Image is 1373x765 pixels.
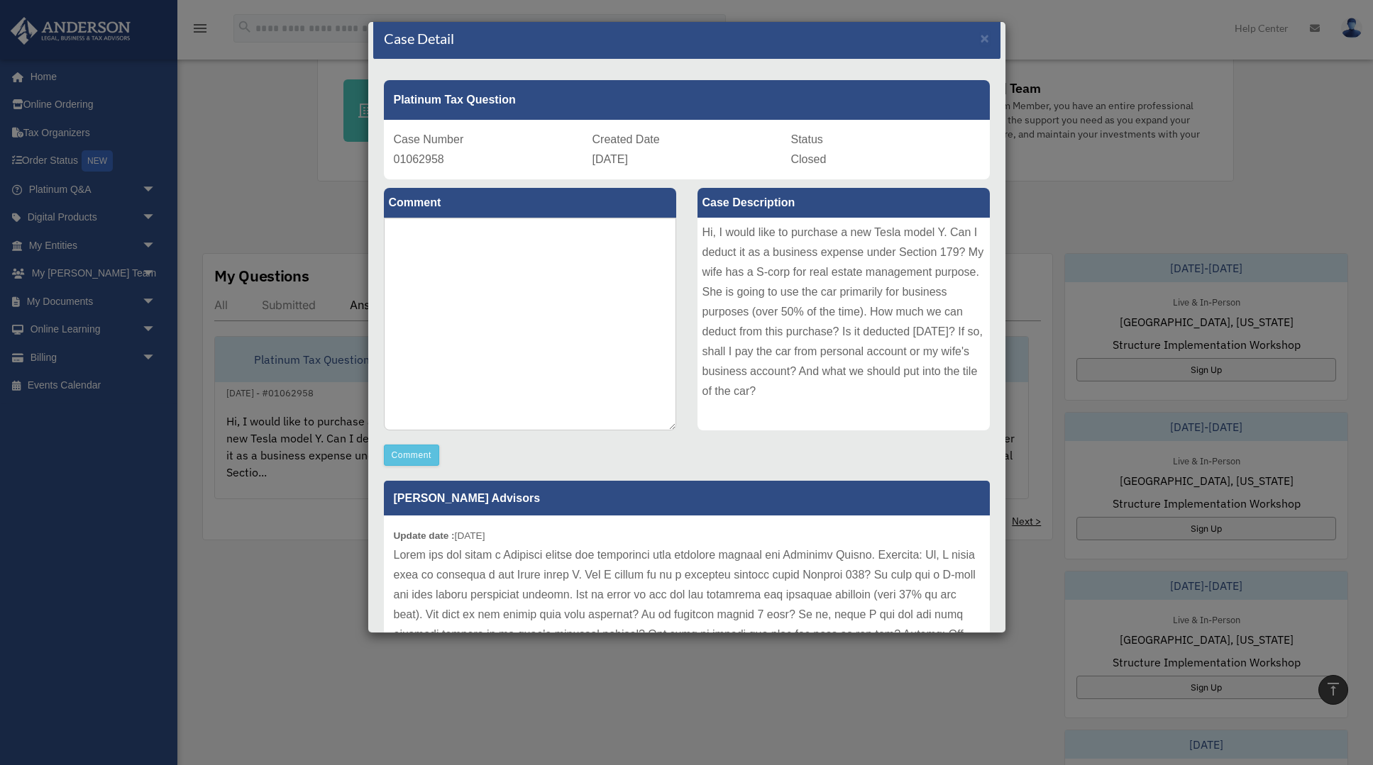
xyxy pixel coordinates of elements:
[394,133,464,145] span: Case Number
[981,30,990,45] button: Close
[394,530,455,541] b: Update date :
[384,445,440,466] button: Comment
[592,153,628,165] span: [DATE]
[697,188,990,218] label: Case Description
[592,133,660,145] span: Created Date
[384,188,676,218] label: Comment
[394,530,485,541] small: [DATE]
[697,218,990,430] div: Hi, I would like to purchase a new Tesla model Y. Can I deduct it as a business expense under Sec...
[791,153,827,165] span: Closed
[384,481,990,515] p: [PERSON_NAME] Advisors
[394,153,444,165] span: 01062958
[791,133,823,145] span: Status
[384,80,990,120] div: Platinum Tax Question
[384,28,454,48] h4: Case Detail
[981,30,990,46] span: ×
